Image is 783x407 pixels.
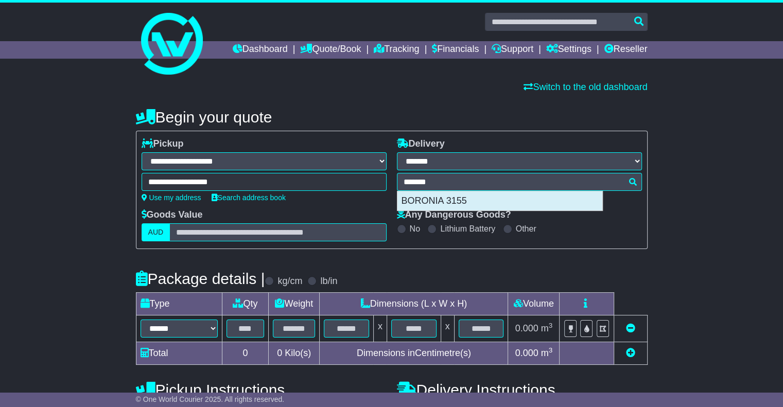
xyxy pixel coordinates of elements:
label: Pickup [142,138,184,150]
a: Search address book [212,193,286,202]
label: No [410,224,420,234]
h4: Begin your quote [136,109,648,126]
span: 0.000 [515,323,538,333]
label: AUD [142,223,170,241]
label: Delivery [397,138,445,150]
a: Switch to the old dashboard [524,82,647,92]
a: Settings [546,41,591,59]
span: © One World Courier 2025. All rights reserved. [136,395,285,403]
sup: 3 [549,322,553,329]
a: Dashboard [233,41,288,59]
label: kg/cm [277,276,302,287]
label: Lithium Battery [440,224,495,234]
span: 0.000 [515,348,538,358]
a: Use my address [142,193,201,202]
td: Volume [508,293,560,315]
td: 0 [222,342,269,365]
a: Financials [432,41,479,59]
h4: Delivery Instructions [397,381,648,398]
td: Kilo(s) [269,342,320,365]
a: Support [492,41,533,59]
sup: 3 [549,346,553,354]
div: BORONIA 3155 [397,191,602,211]
td: Total [136,342,222,365]
td: Qty [222,293,269,315]
label: lb/in [320,276,337,287]
label: Goods Value [142,209,203,221]
span: m [541,348,553,358]
h4: Package details | [136,270,265,287]
a: Add new item [626,348,635,358]
td: Type [136,293,222,315]
td: x [441,315,454,342]
td: Weight [269,293,320,315]
label: Any Dangerous Goods? [397,209,511,221]
td: Dimensions (L x W x H) [320,293,508,315]
td: Dimensions in Centimetre(s) [320,342,508,365]
label: Other [516,224,536,234]
a: Tracking [374,41,419,59]
h4: Pickup Instructions [136,381,387,398]
span: m [541,323,553,333]
a: Quote/Book [300,41,361,59]
td: x [373,315,387,342]
typeahead: Please provide city [397,173,642,191]
a: Remove this item [626,323,635,333]
a: Reseller [604,41,647,59]
span: 0 [277,348,282,358]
